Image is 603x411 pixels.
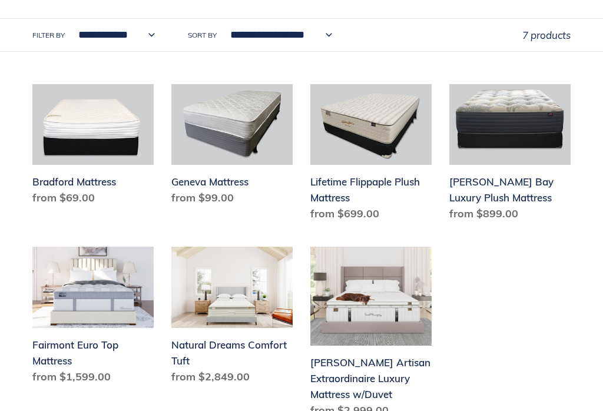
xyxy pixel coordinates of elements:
span: 7 products [522,29,571,41]
a: Chadwick Bay Luxury Plush Mattress [449,84,571,226]
a: Geneva Mattress [171,84,293,210]
a: Bradford Mattress [32,84,154,210]
a: Lifetime Flippaple Plush Mattress [310,84,432,226]
a: Fairmont Euro Top Mattress [32,247,154,389]
label: Filter by [32,30,65,41]
a: Natural Dreams Comfort Tuft [171,247,293,389]
label: Sort by [188,30,217,41]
